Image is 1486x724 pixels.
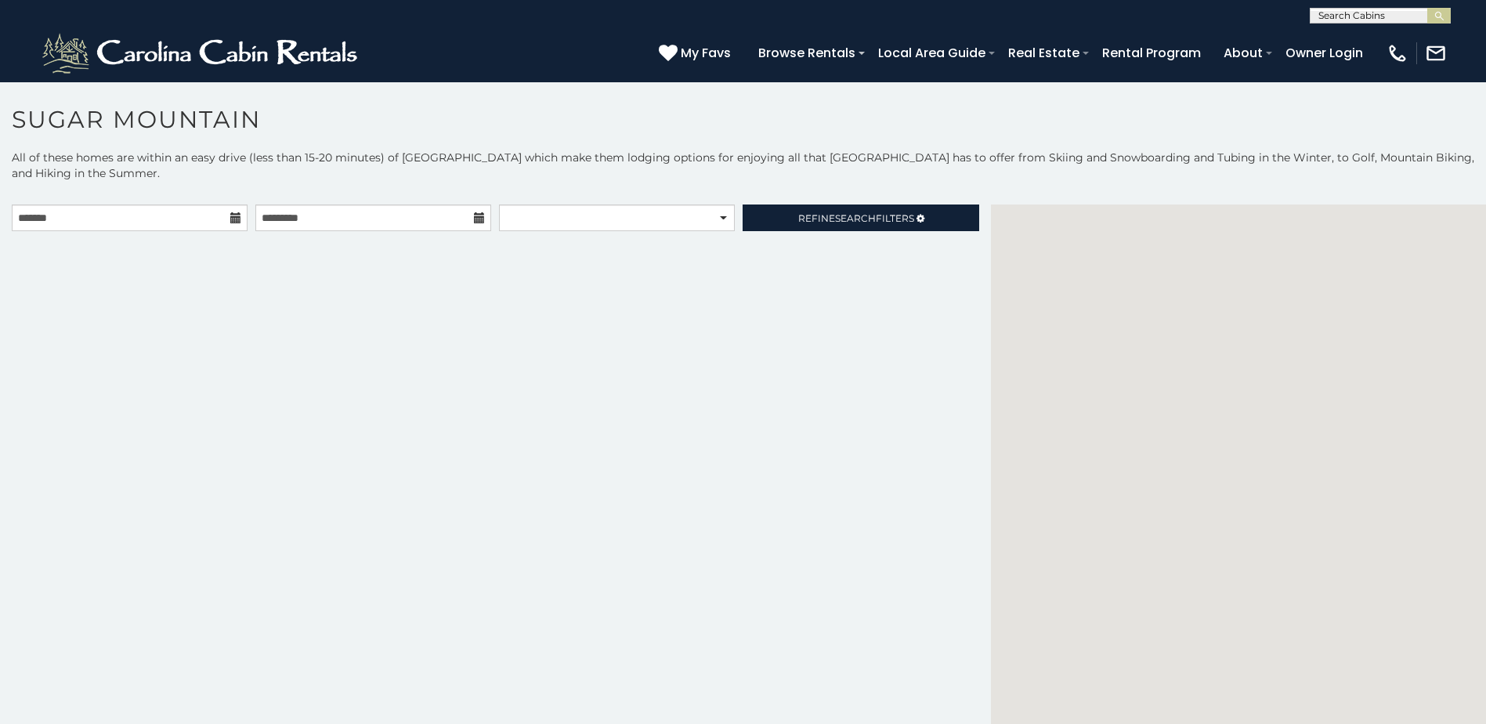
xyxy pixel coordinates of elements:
[1278,39,1371,67] a: Owner Login
[681,43,731,63] span: My Favs
[798,212,914,224] span: Refine Filters
[750,39,863,67] a: Browse Rentals
[659,43,735,63] a: My Favs
[835,212,876,224] span: Search
[1387,42,1408,64] img: phone-regular-white.png
[1094,39,1209,67] a: Rental Program
[39,30,364,77] img: White-1-2.png
[1425,42,1447,64] img: mail-regular-white.png
[743,205,978,231] a: RefineSearchFilters
[1000,39,1087,67] a: Real Estate
[870,39,993,67] a: Local Area Guide
[1216,39,1271,67] a: About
